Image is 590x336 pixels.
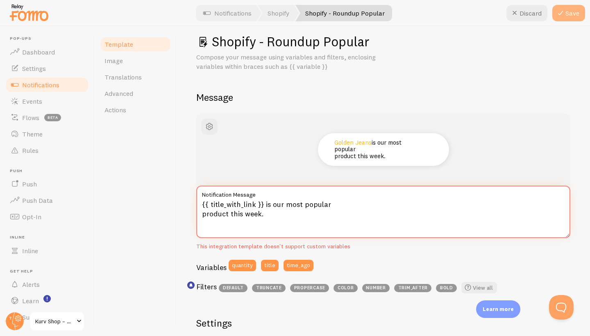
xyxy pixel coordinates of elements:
[252,284,286,292] span: truncate
[22,247,38,255] span: Inline
[5,60,89,77] a: Settings
[196,317,442,329] h2: Settings
[334,284,358,292] span: color
[196,91,570,104] h2: Message
[5,192,89,209] a: Push Data
[219,284,247,292] span: default
[229,260,256,271] button: quantity
[461,282,497,293] a: View all
[476,300,520,318] div: Learn more
[29,311,85,331] a: Kurv Shop – Un drop exclusif mensuel
[104,40,133,48] span: Template
[549,295,574,320] iframe: Help Scout Beacon - Open
[10,269,89,274] span: Get Help
[22,81,59,89] span: Notifications
[196,282,217,291] h3: Filters
[22,146,39,154] span: Rules
[10,168,89,174] span: Push
[5,44,89,60] a: Dashboard
[100,102,171,118] a: Actions
[22,196,53,204] span: Push Data
[100,85,171,102] a: Advanced
[196,33,570,50] h1: Shopify - Roundup Popular
[196,52,393,71] p: Compose your message using variables and filters, enclosing variables within braces such as {{ va...
[22,48,55,56] span: Dashboard
[104,106,126,114] span: Actions
[334,139,416,160] p: is our most popular product this week.
[104,57,123,65] span: Image
[436,284,457,292] span: bold
[196,243,570,250] div: This integration template doesn't support custom variables
[104,73,142,81] span: Translations
[100,69,171,85] a: Translations
[5,142,89,159] a: Rules
[44,114,61,121] span: beta
[196,186,570,200] label: Notification Message
[22,64,46,73] span: Settings
[22,180,37,188] span: Push
[9,2,50,23] img: fomo-relay-logo-orange.svg
[104,89,133,98] span: Advanced
[22,280,40,288] span: Alerts
[284,260,313,271] button: time_ago
[5,309,89,325] a: Support
[362,284,390,292] span: number
[5,126,89,142] a: Theme
[5,93,89,109] a: Events
[334,138,372,146] a: Golden Jeans
[5,209,89,225] a: Opt-In
[35,316,74,326] span: Kurv Shop – Un drop exclusif mensuel
[22,297,39,305] span: Learn
[100,36,171,52] a: Template
[290,284,329,292] span: propercase
[5,176,89,192] a: Push
[100,52,171,69] a: Image
[22,213,41,221] span: Opt-In
[483,305,514,313] p: Learn more
[5,293,89,309] a: Learn
[22,97,42,105] span: Events
[10,36,89,41] span: Pop-ups
[261,260,279,271] button: title
[10,235,89,240] span: Inline
[394,284,431,292] span: trim_after
[5,243,89,259] a: Inline
[5,109,89,126] a: Flows beta
[5,77,89,93] a: Notifications
[5,276,89,293] a: Alerts
[187,282,195,289] svg: <p>Use filters like | propercase to change CITY to City in your templates</p>
[22,114,39,122] span: Flows
[43,295,51,302] svg: <p>Watch New Feature Tutorials!</p>
[22,130,43,138] span: Theme
[196,263,227,272] h3: Variables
